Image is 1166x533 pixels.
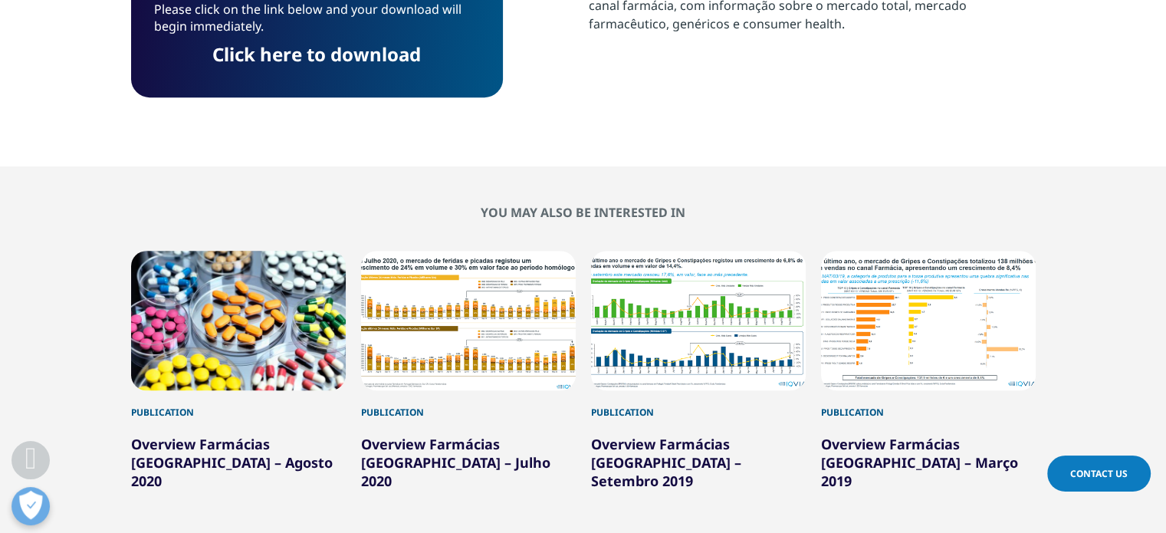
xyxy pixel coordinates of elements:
[131,251,346,490] div: 1 / 6
[154,1,480,46] p: Please click on the link below and your download will begin immediately.
[212,41,421,67] a: Click here to download
[131,390,346,419] div: Publication
[821,251,1036,490] div: 4 / 6
[821,390,1036,419] div: Publication
[11,487,50,525] button: Abrir preferências
[1047,456,1151,492] a: Contact Us
[131,205,1036,220] h2: You may also be interested in
[1070,467,1128,480] span: Contact Us
[361,390,576,419] div: Publication
[591,435,741,490] a: Overview Farmácias [GEOGRAPHIC_DATA] – Setembro 2019
[821,435,1018,490] a: Overview Farmácias [GEOGRAPHIC_DATA] – Março 2019
[361,435,550,490] a: Overview Farmácias [GEOGRAPHIC_DATA] – Julho 2020
[591,390,806,419] div: Publication
[361,251,576,490] div: 2 / 6
[591,251,806,490] div: 3 / 6
[131,435,333,490] a: Overview Farmácias [GEOGRAPHIC_DATA] – Agosto 2020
